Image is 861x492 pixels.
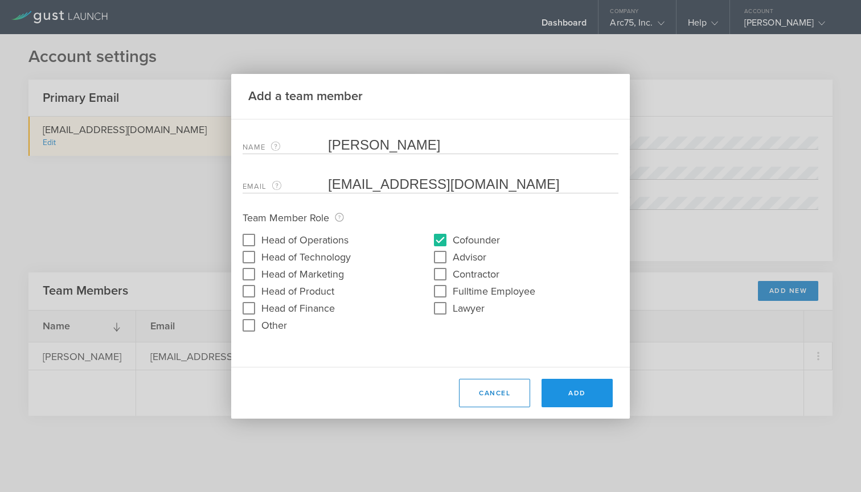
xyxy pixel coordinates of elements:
[261,248,351,264] label: Head of Technology
[248,88,363,105] h2: Add a team member
[328,176,613,193] input: Required
[453,265,499,282] label: Contractor
[459,379,530,407] button: Cancel
[243,209,618,225] p: Team Member Role
[804,437,861,492] iframe: Chat Widget
[261,231,348,247] label: Head of Operations
[243,180,328,193] label: Email
[453,282,535,299] label: Fulltime Employee
[328,137,618,154] input: Required
[453,231,500,247] label: Cofounder
[261,299,335,316] label: Head of Finance
[243,140,328,154] label: Name
[261,282,334,299] label: Head of Product
[453,248,486,264] label: Advisor
[261,265,344,282] label: Head of Marketing
[453,299,485,316] label: Lawyer
[542,379,613,407] button: Add
[261,316,287,333] label: Other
